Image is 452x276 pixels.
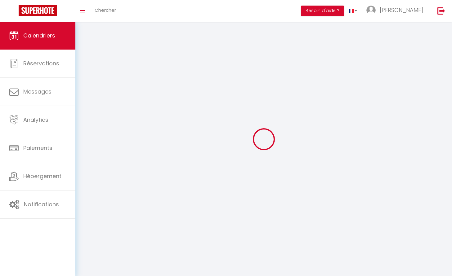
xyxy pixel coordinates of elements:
img: Super Booking [19,5,57,16]
span: Notifications [24,200,59,208]
span: Hébergement [23,172,61,180]
span: Messages [23,88,51,95]
button: Besoin d'aide ? [301,6,344,16]
span: Chercher [95,7,116,13]
span: Réservations [23,59,59,67]
span: Calendriers [23,32,55,39]
span: Paiements [23,144,52,152]
span: [PERSON_NAME] [380,6,423,14]
span: Analytics [23,116,48,124]
img: logout [437,7,445,15]
img: ... [366,6,376,15]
